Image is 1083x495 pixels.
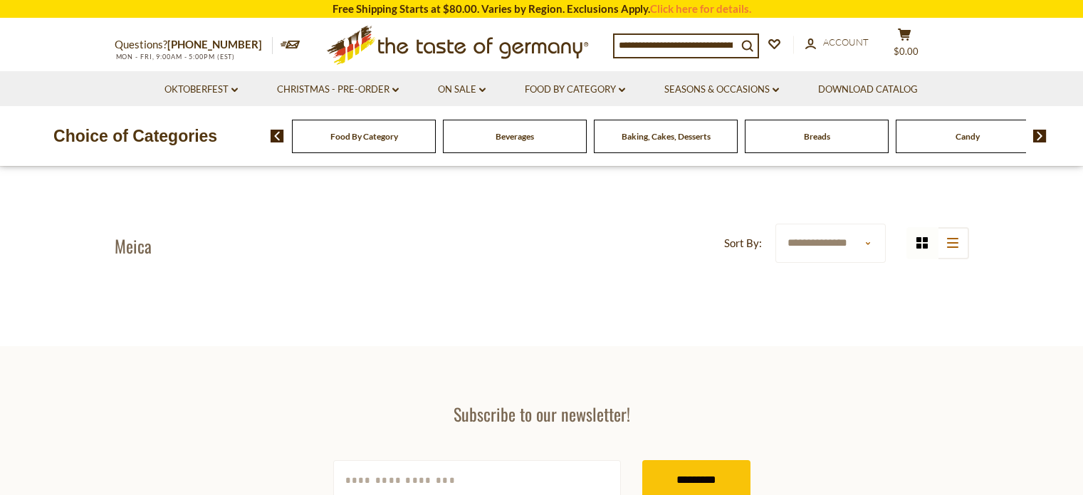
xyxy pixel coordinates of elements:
img: next arrow [1033,130,1047,142]
a: Click here for details. [650,2,751,15]
a: Oktoberfest [164,82,238,98]
a: [PHONE_NUMBER] [167,38,262,51]
a: Account [805,35,869,51]
a: Food By Category [330,131,398,142]
a: Seasons & Occasions [664,82,779,98]
button: $0.00 [884,28,926,63]
p: Questions? [115,36,273,54]
a: Candy [956,131,980,142]
h1: Meica [115,235,152,256]
a: Christmas - PRE-ORDER [277,82,399,98]
label: Sort By: [724,234,762,252]
a: Download Catalog [818,82,918,98]
span: $0.00 [894,46,919,57]
h3: Subscribe to our newsletter! [333,403,750,424]
img: previous arrow [271,130,284,142]
a: Food By Category [525,82,625,98]
a: On Sale [438,82,486,98]
span: Account [823,36,869,48]
a: Baking, Cakes, Desserts [622,131,711,142]
span: MON - FRI, 9:00AM - 5:00PM (EST) [115,53,236,61]
a: Breads [804,131,830,142]
a: Beverages [496,131,534,142]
